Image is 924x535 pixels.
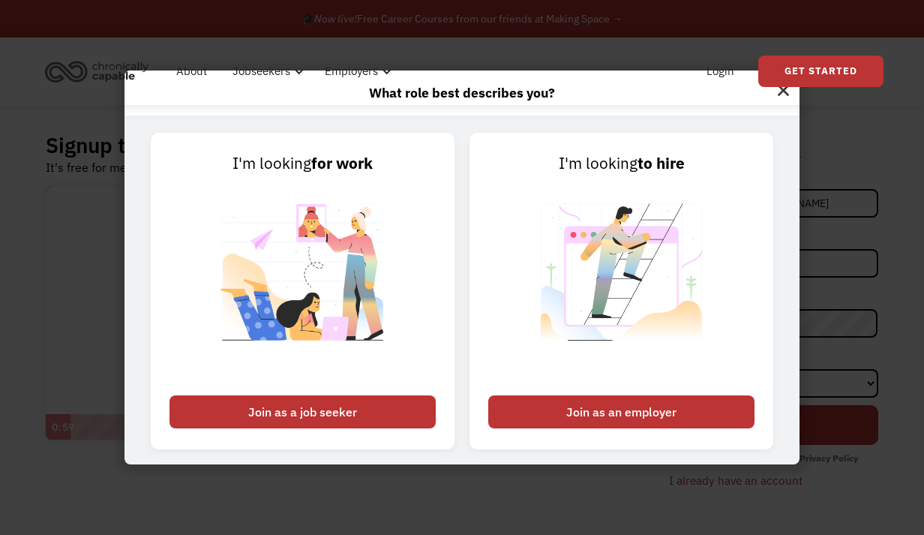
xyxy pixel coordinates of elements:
[488,395,754,428] div: Join as an employer
[40,55,160,88] a: home
[311,153,373,173] strong: for work
[151,133,454,449] a: I'm lookingfor workJoin as a job seeker
[697,47,743,95] a: Login
[209,176,396,388] img: Chronically Capable Personalized Job Matching
[169,152,436,176] div: I'm looking
[469,133,773,449] a: I'm lookingto hireJoin as an employer
[167,47,216,95] a: About
[758,56,883,87] a: Get Started
[325,62,378,80] div: Employers
[637,153,685,173] strong: to hire
[223,47,308,95] div: Jobseekers
[488,152,754,176] div: I'm looking
[169,395,436,428] div: Join as a job seeker
[232,62,290,80] div: Jobseekers
[40,55,153,88] img: Chronically Capable logo
[316,47,396,95] div: Employers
